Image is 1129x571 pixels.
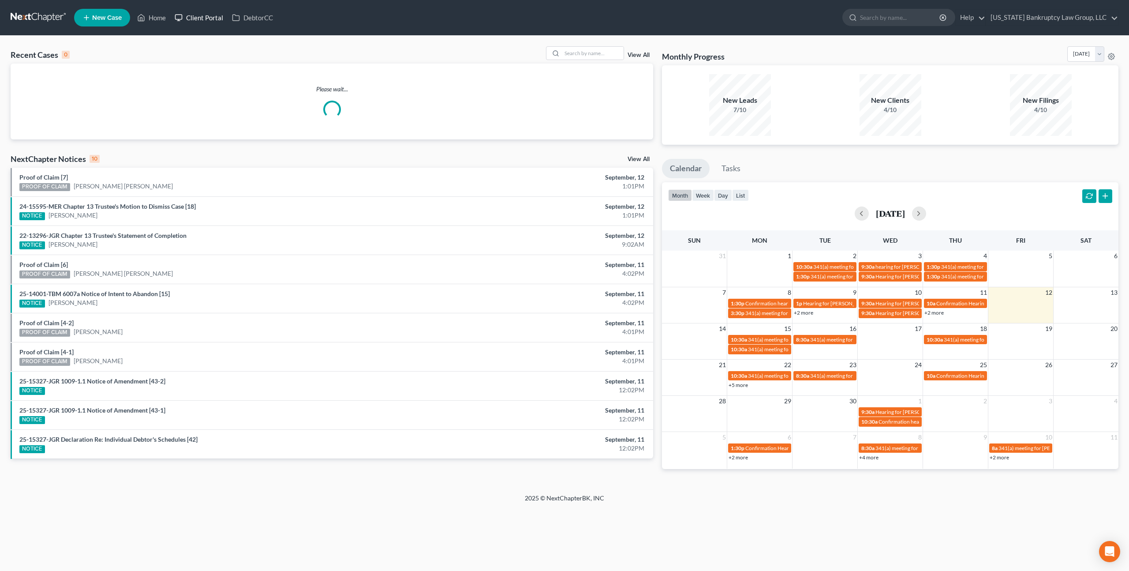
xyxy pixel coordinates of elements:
div: 4:02PM [442,269,644,278]
span: 3 [917,251,923,261]
span: 2 [983,396,988,406]
div: PROOF OF CLAIM [19,358,70,366]
div: NOTICE [19,387,45,395]
span: 341(a) meeting for [PERSON_NAME] & [PERSON_NAME] [875,445,1007,451]
span: 25 [979,360,988,370]
span: 1 [787,251,792,261]
a: 25-15327-JGR 1009-1.1 Notice of Amendment [43-2] [19,377,165,385]
span: Hearing for [PERSON_NAME] [803,300,872,307]
div: September, 11 [442,377,644,386]
a: 25-14001-TBM 6007a Notice of Intent to Abandon [15] [19,290,170,297]
span: 26 [1044,360,1053,370]
span: 8a [992,445,998,451]
span: 3:30p [731,310,744,316]
span: 27 [1110,360,1118,370]
span: Wed [883,237,897,244]
span: 10a [927,300,935,307]
a: 25-15327-JGR Declaration Re: Individual Debtor's Schedules [42] [19,436,198,443]
span: 10:30a [796,263,812,270]
div: 4/10 [1010,105,1072,114]
span: 341(a) meeting for [PERSON_NAME] [811,273,896,280]
span: Tue [819,237,831,244]
span: 13 [1110,287,1118,298]
h3: Monthly Progress [662,51,725,62]
span: 5 [722,432,727,443]
span: Hearing for [PERSON_NAME] [875,409,944,415]
div: 7/10 [709,105,771,114]
div: 0 [62,51,70,59]
span: 9 [983,432,988,443]
span: 21 [718,360,727,370]
span: 11 [1110,432,1118,443]
a: [PERSON_NAME] [74,357,123,365]
a: 24-15595-MER Chapter 13 Trustee's Motion to Dismiss Case [18] [19,203,196,210]
span: 16 [849,323,857,334]
span: 1 [917,396,923,406]
a: Help [956,10,985,26]
span: 11 [979,287,988,298]
span: 9:30a [861,263,875,270]
span: 8:30a [796,372,809,379]
span: 10:30a [731,336,747,343]
span: Thu [949,237,962,244]
span: 29 [783,396,792,406]
span: Confirmation hearing for [PERSON_NAME] [879,418,979,425]
a: Proof of Claim [7] [19,173,68,181]
a: 22-13296-JGR Chapter 13 Trustee's Statement of Completion [19,232,187,239]
span: 7 [722,287,727,298]
span: 22 [783,360,792,370]
a: [US_STATE] Bankruptcy Law Group, LLC [986,10,1118,26]
div: NOTICE [19,241,45,249]
span: 2 [852,251,857,261]
span: Hearing for [PERSON_NAME] [875,310,944,316]
div: 12:02PM [442,415,644,424]
div: September, 12 [442,173,644,182]
span: 1p [796,300,802,307]
span: 23 [849,360,857,370]
div: PROOF OF CLAIM [19,270,70,278]
a: [PERSON_NAME] [49,211,97,220]
div: PROOF OF CLAIM [19,329,70,337]
span: 10:30a [731,346,747,353]
span: 341(a) meeting for [PERSON_NAME] [748,372,833,379]
div: 4/10 [860,105,921,114]
span: 10a [927,372,935,379]
span: 8 [787,287,792,298]
div: New Clients [860,95,921,105]
div: 4:02PM [442,298,644,307]
span: 341(a) meeting for Trinity [PERSON_NAME] [810,372,911,379]
span: 10 [914,287,923,298]
span: Sun [688,237,701,244]
button: list [732,189,749,201]
a: +2 more [990,454,1009,461]
span: 4 [983,251,988,261]
div: NOTICE [19,212,45,220]
div: NOTICE [19,445,45,453]
a: DebtorCC [228,10,277,26]
span: Fri [1016,237,1025,244]
span: 6 [787,432,792,443]
span: New Case [92,15,122,21]
span: Mon [752,237,767,244]
div: 4:01PM [442,327,644,336]
span: 8 [917,432,923,443]
span: 19 [1044,323,1053,334]
span: 341(a) meeting for [PERSON_NAME] [748,346,833,353]
span: 28 [718,396,727,406]
div: 2025 © NextChapterBK, INC [313,494,816,510]
a: 25-15327-JGR 1009-1.1 Notice of Amendment [43-1] [19,406,165,414]
span: 1:30p [927,273,940,280]
h2: [DATE] [876,209,905,218]
span: 341(a) meeting for [PERSON_NAME] & [PERSON_NAME] [810,336,942,343]
span: 4 [1113,396,1118,406]
div: 4:01PM [442,357,644,365]
div: September, 11 [442,260,644,269]
span: 341(a) meeting for [PERSON_NAME] [941,273,1026,280]
span: 12 [1044,287,1053,298]
div: September, 11 [442,435,644,444]
span: 9 [852,287,857,298]
a: +2 more [794,309,813,316]
input: Search by name... [860,9,941,26]
span: 31 [718,251,727,261]
span: 5 [1048,251,1053,261]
